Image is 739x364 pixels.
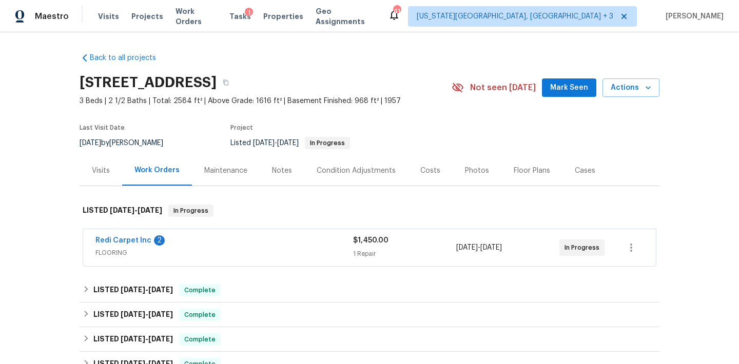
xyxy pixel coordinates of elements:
div: Cases [575,166,595,176]
div: Visits [92,166,110,176]
div: Costs [420,166,440,176]
span: - [110,207,162,214]
h6: LISTED [83,205,162,217]
div: LISTED [DATE]-[DATE]Complete [80,327,659,352]
span: [DATE] [277,139,299,147]
span: In Progress [565,242,604,253]
span: Not seen [DATE] [470,83,536,93]
span: [DATE] [480,244,502,251]
h6: LISTED [93,309,173,321]
span: [DATE] [121,311,145,318]
h2: [STREET_ADDRESS] [80,77,217,88]
span: [DATE] [456,244,478,251]
span: [DATE] [148,311,173,318]
span: - [121,311,173,318]
div: Condition Adjustments [317,166,396,176]
span: Geo Assignments [316,6,376,27]
span: Visits [98,11,119,22]
span: Work Orders [176,6,218,27]
span: [US_STATE][GEOGRAPHIC_DATA], [GEOGRAPHIC_DATA] + 3 [417,11,613,22]
span: [DATE] [121,335,145,342]
div: 1 [245,8,253,18]
div: Maintenance [204,166,247,176]
span: [DATE] [148,286,173,293]
div: by [PERSON_NAME] [80,137,176,149]
span: [DATE] [253,139,275,147]
span: - [121,335,173,342]
span: Listed [230,139,350,147]
span: 3 Beds | 2 1/2 Baths | Total: 2584 ft² | Above Grade: 1616 ft² | Basement Finished: 968 ft² | 1957 [80,96,452,106]
span: [DATE] [138,207,162,214]
span: Last Visit Date [80,125,125,131]
button: Mark Seen [542,78,596,97]
button: Copy Address [217,73,235,92]
div: 41 [393,6,400,16]
div: Floor Plans [514,166,550,176]
span: FLOORING [95,248,353,258]
div: 1 Repair [353,249,456,259]
span: Maestro [35,11,69,22]
span: Project [230,125,253,131]
span: $1,450.00 [353,237,388,244]
span: [PERSON_NAME] [662,11,724,22]
span: Projects [131,11,163,22]
div: LISTED [DATE]-[DATE]Complete [80,302,659,327]
div: LISTED [DATE]-[DATE]Complete [80,278,659,302]
span: - [121,286,173,293]
span: [DATE] [110,207,134,214]
div: Work Orders [134,165,180,175]
div: Notes [272,166,292,176]
span: - [253,139,299,147]
span: Complete [180,334,220,345]
span: Properties [263,11,303,22]
div: LISTED [DATE]-[DATE]In Progress [80,194,659,227]
span: [DATE] [80,139,101,147]
span: [DATE] [148,335,173,342]
h6: LISTED [93,284,173,296]
span: In Progress [306,140,349,146]
span: Actions [611,82,651,94]
span: - [456,242,502,253]
button: Actions [602,78,659,97]
span: Mark Seen [550,82,588,94]
h6: LISTED [93,333,173,346]
span: [DATE] [121,286,145,293]
span: Complete [180,285,220,295]
span: Tasks [229,13,251,20]
div: 2 [154,235,165,246]
div: Photos [465,166,489,176]
a: Redi Carpet Inc [95,237,151,244]
span: Complete [180,310,220,320]
a: Back to all projects [80,53,178,63]
span: In Progress [169,206,212,216]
